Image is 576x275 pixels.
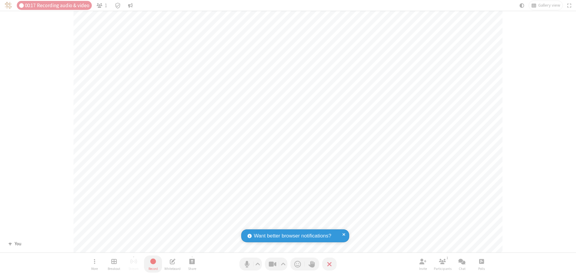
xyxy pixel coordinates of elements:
button: Stop recording [144,255,162,273]
button: Conversation [126,1,135,10]
button: Invite participants (⌘+Shift+I) [414,255,432,273]
button: Fullscreen [565,1,574,10]
button: Start sharing [183,255,201,273]
button: Open participant list [94,1,110,10]
button: Change layout [529,1,562,10]
button: Unable to start streaming without first stopping recording [124,255,142,273]
span: 00:17 [25,3,35,8]
button: Using system theme [517,1,527,10]
button: Open chat [453,255,471,273]
button: Send a reaction [290,258,305,270]
button: Mute (⌘+Shift+A) [239,258,262,270]
span: Want better browser notifications? [254,232,331,240]
button: Open poll [472,255,490,273]
button: Manage Breakout Rooms [105,255,123,273]
button: Audio settings [254,258,262,270]
span: Stream [128,267,139,270]
button: Open participant list [433,255,451,273]
span: Polls [478,267,485,270]
span: Share [188,267,196,270]
button: Open shared whiteboard [163,255,181,273]
button: End or leave meeting [322,258,337,270]
span: Invite [419,267,427,270]
div: You [12,240,23,247]
button: Raise hand [305,258,319,270]
span: Recording audio & video [37,3,89,8]
span: Participants [434,267,451,270]
div: Meeting details Encryption enabled [112,1,123,10]
span: Record [148,267,158,270]
div: 1 [445,255,450,261]
span: Gallery view [538,3,560,8]
div: Audio & video [17,1,92,10]
button: Stop video (⌘+Shift+V) [265,258,287,270]
img: QA Selenium DO NOT DELETE OR CHANGE [5,2,12,9]
button: Video setting [279,258,287,270]
span: More [91,267,98,270]
span: 1 [105,3,107,8]
span: Breakout [108,267,120,270]
button: Open menu [85,255,103,273]
span: Chat [459,267,466,270]
span: Whiteboard [164,267,181,270]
